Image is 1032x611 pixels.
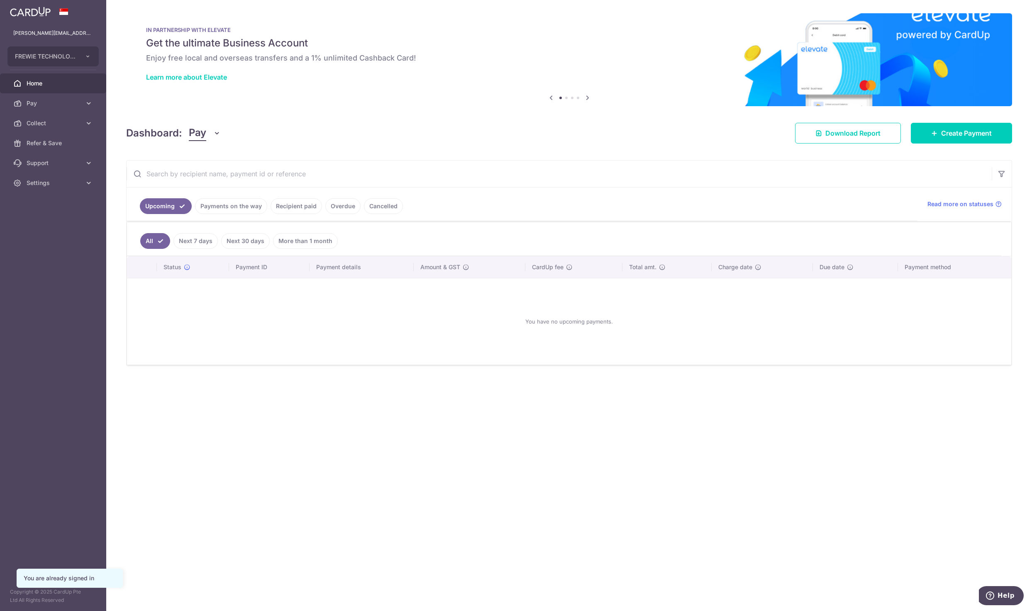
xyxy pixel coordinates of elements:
th: Payment method [898,256,1011,278]
a: Upcoming [140,198,192,214]
p: IN PARTNERSHIP WITH ELEVATE [146,27,992,33]
th: Payment details [310,256,414,278]
span: Pay [189,125,206,141]
span: Settings [27,179,81,187]
a: Overdue [325,198,361,214]
span: CardUp fee [532,263,564,271]
span: Download Report [825,128,881,138]
iframe: Opens a widget where you can find more information [979,586,1024,607]
span: Due date [820,263,844,271]
a: Cancelled [364,198,403,214]
h4: Dashboard: [126,126,182,141]
span: Amount & GST [420,263,460,271]
input: Search by recipient name, payment id or reference [127,161,992,187]
a: Recipient paid [271,198,322,214]
span: Collect [27,119,81,127]
p: [PERSON_NAME][EMAIL_ADDRESS][DOMAIN_NAME] [13,29,93,37]
a: Read more on statuses [927,200,1002,208]
a: Download Report [795,123,901,144]
span: FREWIE TECHNOLOGIES PTE. LTD. [15,52,76,61]
th: Payment ID [229,256,310,278]
span: Home [27,79,81,88]
span: Total amt. [629,263,656,271]
a: Create Payment [911,123,1012,144]
a: Payments on the way [195,198,267,214]
a: Next 30 days [221,233,270,249]
h6: Enjoy free local and overseas transfers and a 1% unlimited Cashback Card! [146,53,992,63]
div: You have no upcoming payments. [137,285,1001,358]
span: Support [27,159,81,167]
span: Read more on statuses [927,200,993,208]
span: Create Payment [941,128,992,138]
img: CardUp [10,7,51,17]
button: Pay [189,125,221,141]
img: Renovation banner [126,13,1012,106]
button: FREWIE TECHNOLOGIES PTE. LTD. [7,46,99,66]
span: Refer & Save [27,139,81,147]
h5: Get the ultimate Business Account [146,37,992,50]
a: All [140,233,170,249]
a: More than 1 month [273,233,338,249]
a: Next 7 days [173,233,218,249]
div: You are already signed in [24,574,116,582]
span: Charge date [718,263,752,271]
a: Learn more about Elevate [146,73,227,81]
span: Pay [27,99,81,107]
span: Status [163,263,181,271]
